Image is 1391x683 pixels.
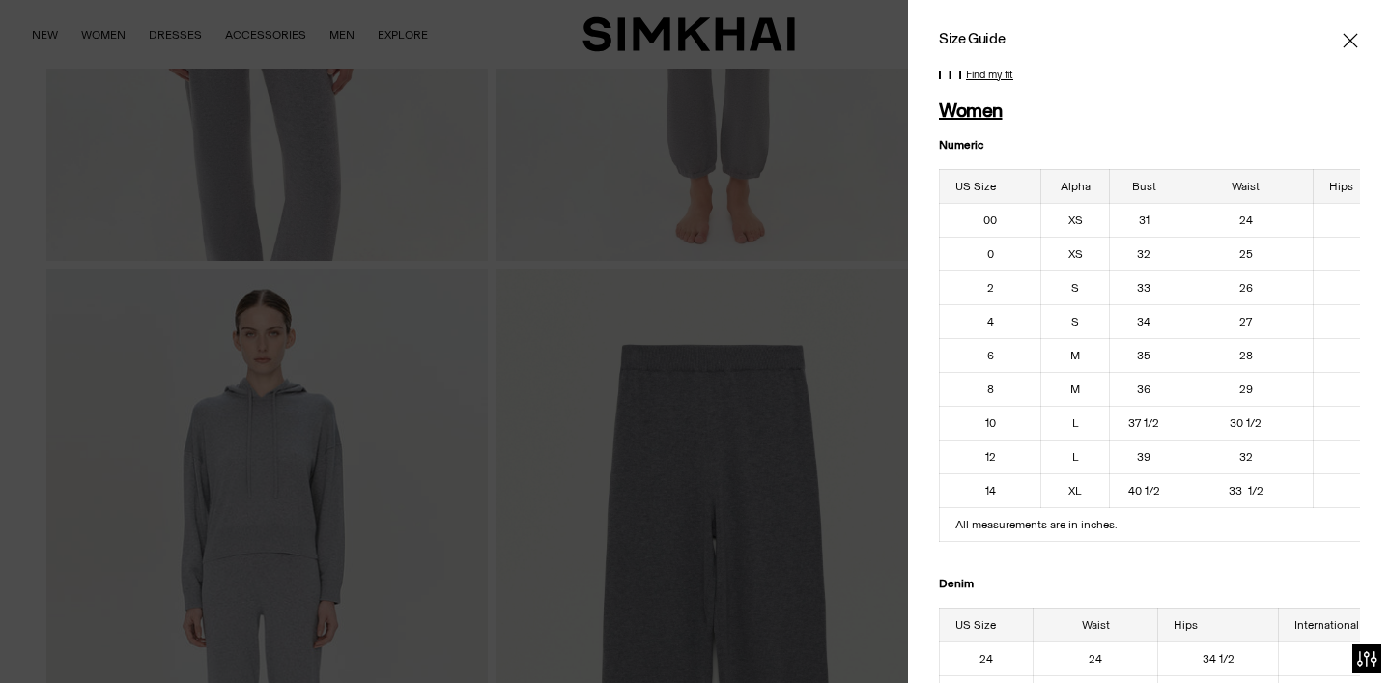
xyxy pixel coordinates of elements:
th: Waist [1178,169,1314,203]
td: 31 [1110,203,1178,237]
td: XS [1041,237,1110,270]
td: 35 [1110,338,1178,372]
td: 34 1/2 [1158,641,1278,675]
td: 33 [1110,270,1178,304]
strong: Numeric [939,138,983,152]
button: Close [1341,31,1360,50]
td: 4 [940,304,1041,338]
td: 30 1/2 [1178,406,1314,440]
th: Waist [1034,608,1158,641]
td: 34 [1110,304,1178,338]
strong: Women [939,99,1003,122]
td: 10 [940,406,1041,440]
strong: Denim [939,577,974,590]
td: 40 1/2 [1110,473,1178,507]
td: 27 [1178,304,1314,338]
td: XL [1041,473,1110,507]
td: 37 1/2 [1110,406,1178,440]
td: 26 [1178,270,1314,304]
td: 32 [1178,440,1314,473]
td: 12 [940,440,1041,473]
td: 8 [940,372,1041,406]
td: S [1041,270,1110,304]
th: Hips [1158,608,1278,641]
td: 0 [940,237,1041,270]
td: 39 [1110,440,1178,473]
th: US Size [940,169,1041,203]
td: 28 [1178,338,1314,372]
th: Alpha [1041,169,1110,203]
td: 24 [940,641,1034,675]
td: 2 [940,270,1041,304]
td: XS [1041,203,1110,237]
td: L [1041,406,1110,440]
td: M [1041,338,1110,372]
td: M [1041,372,1110,406]
td: 6 [940,338,1041,372]
td: 36 [1110,372,1178,406]
td: 24 [1034,641,1158,675]
td: L [1041,440,1110,473]
td: 14 [940,473,1041,507]
td: 00 [940,203,1041,237]
td: 32 [1110,237,1178,270]
th: Bust [1110,169,1178,203]
td: 24 [1178,203,1314,237]
td: 29 [1178,372,1314,406]
th: US Size [940,608,1034,641]
td: 25 [1178,237,1314,270]
td: S [1041,304,1110,338]
td: 33 1/2 [1178,473,1314,507]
